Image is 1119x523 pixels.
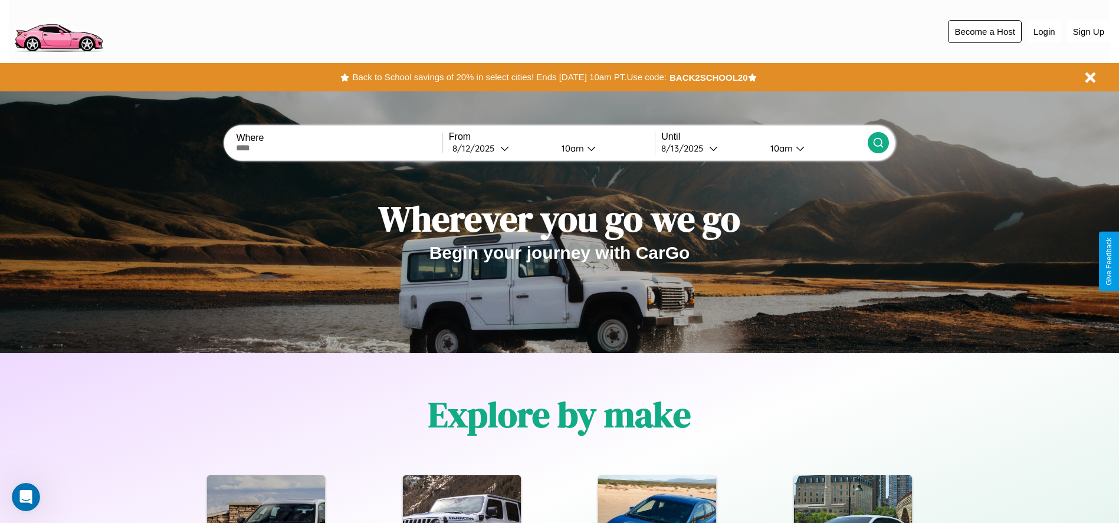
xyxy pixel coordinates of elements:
[764,143,796,154] div: 10am
[556,143,587,154] div: 10am
[452,143,500,154] div: 8 / 12 / 2025
[761,142,868,154] button: 10am
[1105,238,1113,285] div: Give Feedback
[449,142,552,154] button: 8/12/2025
[670,73,748,83] b: BACK2SCHOOL20
[428,390,691,439] h1: Explore by make
[9,6,108,55] img: logo
[661,131,867,142] label: Until
[349,69,669,85] button: Back to School savings of 20% in select cities! Ends [DATE] 10am PT.Use code:
[1067,21,1110,42] button: Sign Up
[661,143,709,154] div: 8 / 13 / 2025
[12,483,40,511] iframe: Intercom live chat
[948,20,1022,43] button: Become a Host
[449,131,655,142] label: From
[552,142,655,154] button: 10am
[236,133,442,143] label: Where
[1028,21,1061,42] button: Login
